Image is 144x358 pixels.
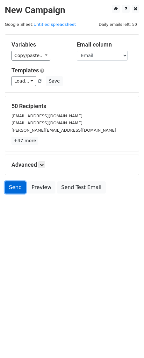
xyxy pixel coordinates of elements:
[5,5,139,16] h2: New Campaign
[11,161,133,168] h5: Advanced
[112,327,144,358] iframe: Chat Widget
[11,41,67,48] h5: Variables
[5,181,26,194] a: Send
[11,137,38,145] a: +47 more
[57,181,105,194] a: Send Test Email
[11,51,50,61] a: Copy/paste...
[11,67,39,74] a: Templates
[33,22,76,27] a: Untitled spreadsheet
[11,76,36,86] a: Load...
[46,76,62,86] button: Save
[11,103,133,110] h5: 50 Recipients
[27,181,55,194] a: Preview
[11,128,116,133] small: [PERSON_NAME][EMAIL_ADDRESS][DOMAIN_NAME]
[11,113,83,118] small: [EMAIL_ADDRESS][DOMAIN_NAME]
[97,21,139,28] span: Daily emails left: 50
[97,22,139,27] a: Daily emails left: 50
[77,41,133,48] h5: Email column
[5,22,76,27] small: Google Sheet:
[11,121,83,125] small: [EMAIL_ADDRESS][DOMAIN_NAME]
